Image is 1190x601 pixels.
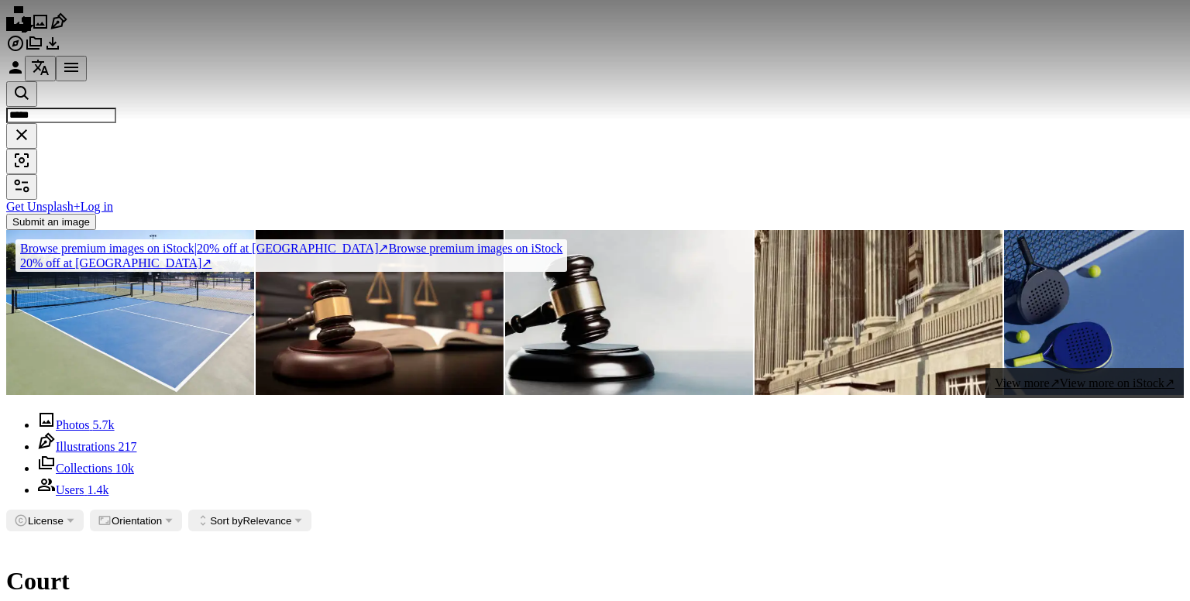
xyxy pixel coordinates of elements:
span: 1.4k [87,483,108,496]
img: Judge gavel and scale in court. Legal concept [256,230,504,395]
img: Corinthian Columns in Singapore [755,230,1003,395]
button: License [6,510,84,531]
a: Photos 5.7k [37,418,115,431]
span: Sort by [210,515,242,527]
a: Photos [31,20,50,33]
a: Illustrations [50,20,68,33]
button: Submit an image [6,214,96,230]
span: License [28,515,64,527]
span: 217 [118,440,136,453]
a: Log in / Sign up [6,66,25,79]
span: 20% off at [GEOGRAPHIC_DATA] ↗ [20,242,388,255]
a: Home — Unsplash [6,20,31,33]
form: Find visuals sitewide [6,81,1184,174]
a: Explore [6,42,25,55]
span: View more ↗ [995,376,1060,390]
a: Collections 10k [37,462,134,475]
button: Filters [6,174,37,200]
button: Menu [56,56,87,81]
button: Visual search [6,149,37,174]
img: Pickleball Court in a Public Park [6,230,254,395]
a: Illustrations 217 [37,440,136,453]
a: Users 1.4k [37,483,108,496]
a: Get Unsplash+ [6,200,81,213]
img: Close-up of wooden gavel auction hammer with sound block [505,230,753,395]
a: Download History [43,42,62,55]
a: Log in [81,200,113,213]
span: Relevance [210,515,291,527]
a: Browse premium images on iStock|20% off at [GEOGRAPHIC_DATA]↗Browse premium images on iStock20% o... [6,230,576,281]
span: Browse premium images on iStock | [20,242,197,255]
a: View more↗View more on iStock↗ [985,368,1184,398]
button: Search Unsplash [6,81,37,107]
button: Orientation [90,510,182,531]
span: Orientation [112,515,162,527]
span: View more on iStock ↗ [1060,376,1175,390]
span: 10k [115,462,134,475]
button: Language [25,56,56,81]
button: Clear [6,123,37,149]
span: 5.7k [93,418,115,431]
h1: Court [6,567,1184,596]
a: Collections [25,42,43,55]
button: Sort byRelevance [188,510,311,531]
